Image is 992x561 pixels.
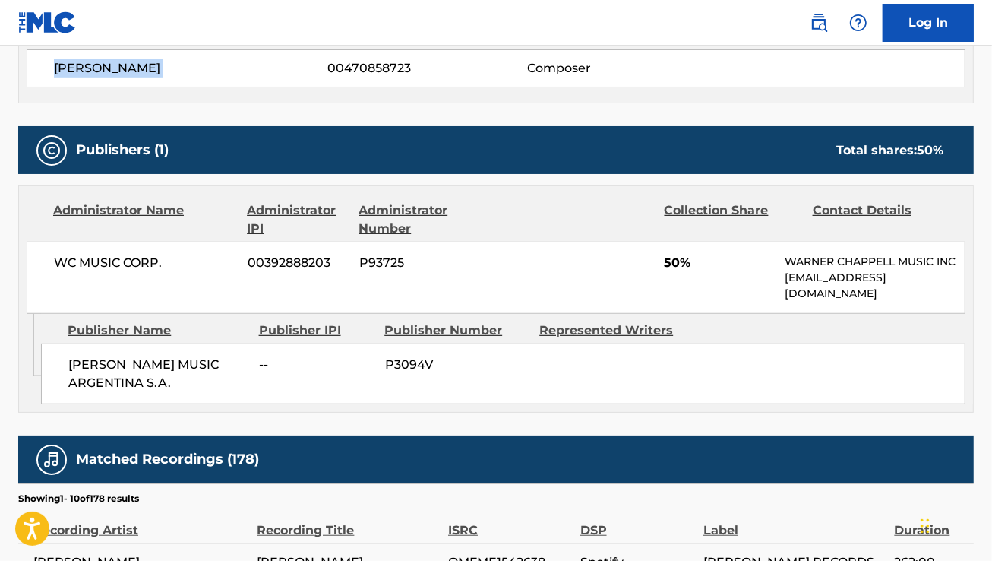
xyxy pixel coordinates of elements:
[33,506,250,540] div: Recording Artist
[921,503,930,549] div: Drag
[810,14,828,32] img: search
[527,59,709,78] span: Composer
[580,506,696,540] div: DSP
[895,506,966,540] div: Duration
[43,141,61,160] img: Publishers
[785,254,965,270] p: WARNER CHAPPELL MUSIC INC
[54,254,236,272] span: WC MUSIC CORP.
[259,356,373,374] span: --
[385,356,529,374] span: P3094V
[384,322,528,340] div: Publisher Number
[665,201,801,238] div: Collection Share
[68,322,247,340] div: Publisher Name
[664,254,773,272] span: 50%
[703,506,887,540] div: Label
[539,322,683,340] div: Represented Writers
[247,201,347,238] div: Administrator IPI
[916,488,992,561] iframe: Chat Widget
[836,141,943,160] div: Total shares:
[248,254,348,272] span: 00392888203
[917,143,943,157] span: 50 %
[18,492,139,506] p: Showing 1 - 10 of 178 results
[54,59,327,78] span: [PERSON_NAME]
[785,270,965,302] p: [EMAIL_ADDRESS][DOMAIN_NAME]
[53,201,235,238] div: Administrator Name
[68,356,248,392] span: [PERSON_NAME] MUSIC ARGENTINA S.A.
[843,8,874,38] div: Help
[259,322,374,340] div: Publisher IPI
[43,451,61,469] img: Matched Recordings
[804,8,834,38] a: Public Search
[883,4,974,42] a: Log In
[76,141,169,159] h5: Publishers (1)
[813,201,949,238] div: Contact Details
[849,14,867,32] img: help
[76,451,259,468] h5: Matched Recordings (178)
[448,506,573,540] div: ISRC
[257,506,441,540] div: Recording Title
[18,11,77,33] img: MLC Logo
[359,254,496,272] span: P93725
[327,59,528,78] span: 00470858723
[359,201,495,238] div: Administrator Number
